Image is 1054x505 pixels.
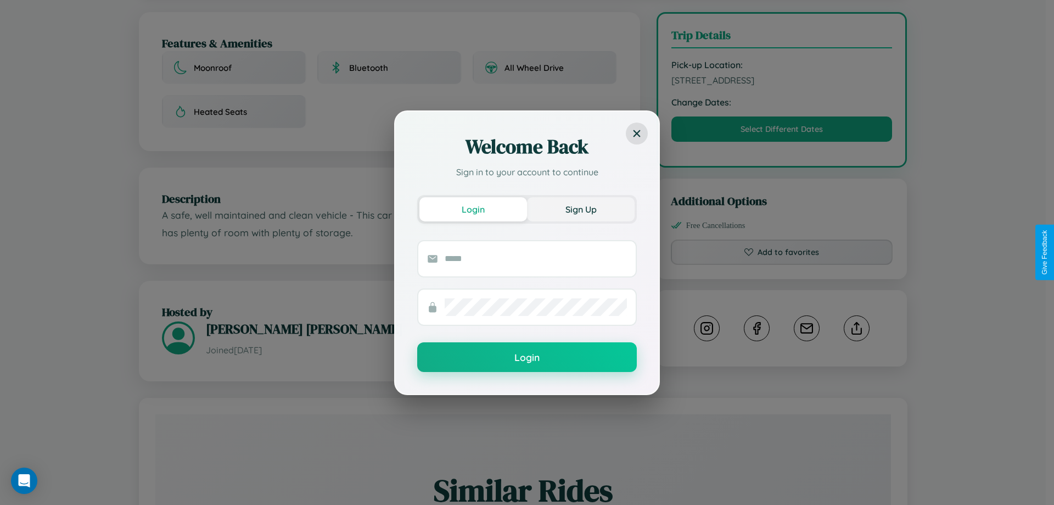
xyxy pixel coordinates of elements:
button: Login [417,342,637,372]
h2: Welcome Back [417,134,637,160]
p: Sign in to your account to continue [417,165,637,179]
div: Open Intercom Messenger [11,468,37,494]
div: Give Feedback [1041,230,1049,275]
button: Sign Up [527,197,635,221]
button: Login [419,197,527,221]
